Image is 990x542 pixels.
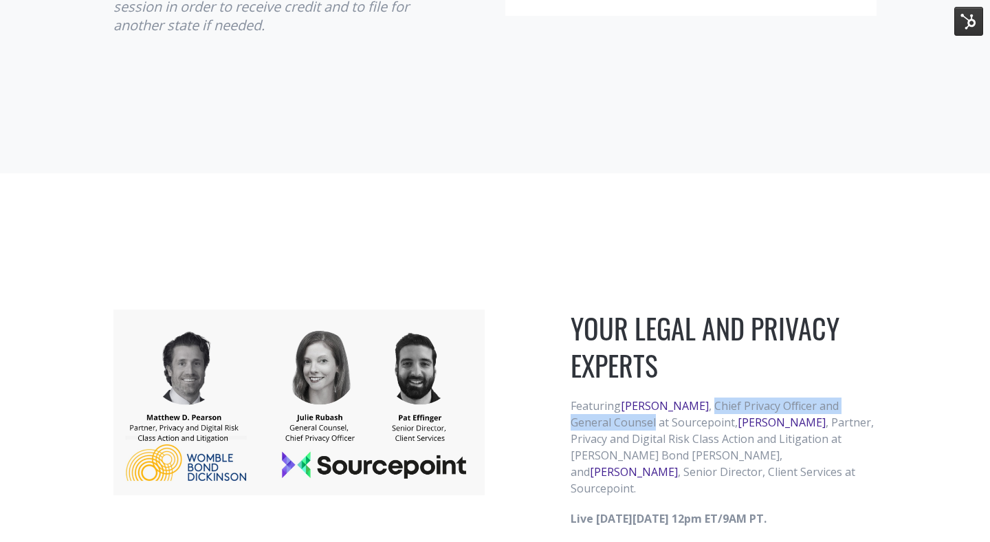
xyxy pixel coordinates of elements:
[738,415,826,430] a: [PERSON_NAME]
[571,398,877,497] p: Featuring , Chief Privacy Officer and General Counsel at Sourcepoint, , Partner, Privacy and Digi...
[621,398,709,413] a: [PERSON_NAME]
[113,310,485,495] img: Template
[590,464,678,479] a: [PERSON_NAME]
[954,7,983,36] img: HubSpot Tools Menu Toggle
[571,511,767,526] strong: Live [DATE][DATE] 12pm ET/9AM PT.
[571,310,877,384] h1: YOUR LEGAL AND PRIVACY EXPERTS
